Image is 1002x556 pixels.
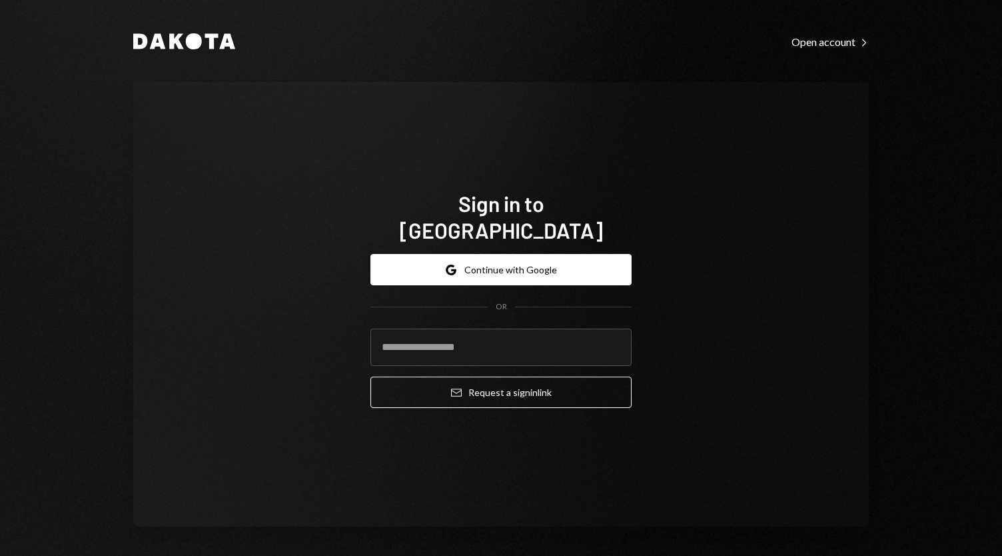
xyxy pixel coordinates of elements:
div: Open account [791,35,869,49]
button: Continue with Google [370,254,632,285]
button: Request a signinlink [370,377,632,408]
div: OR [496,301,507,313]
h1: Sign in to [GEOGRAPHIC_DATA] [370,190,632,243]
a: Open account [791,34,869,49]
